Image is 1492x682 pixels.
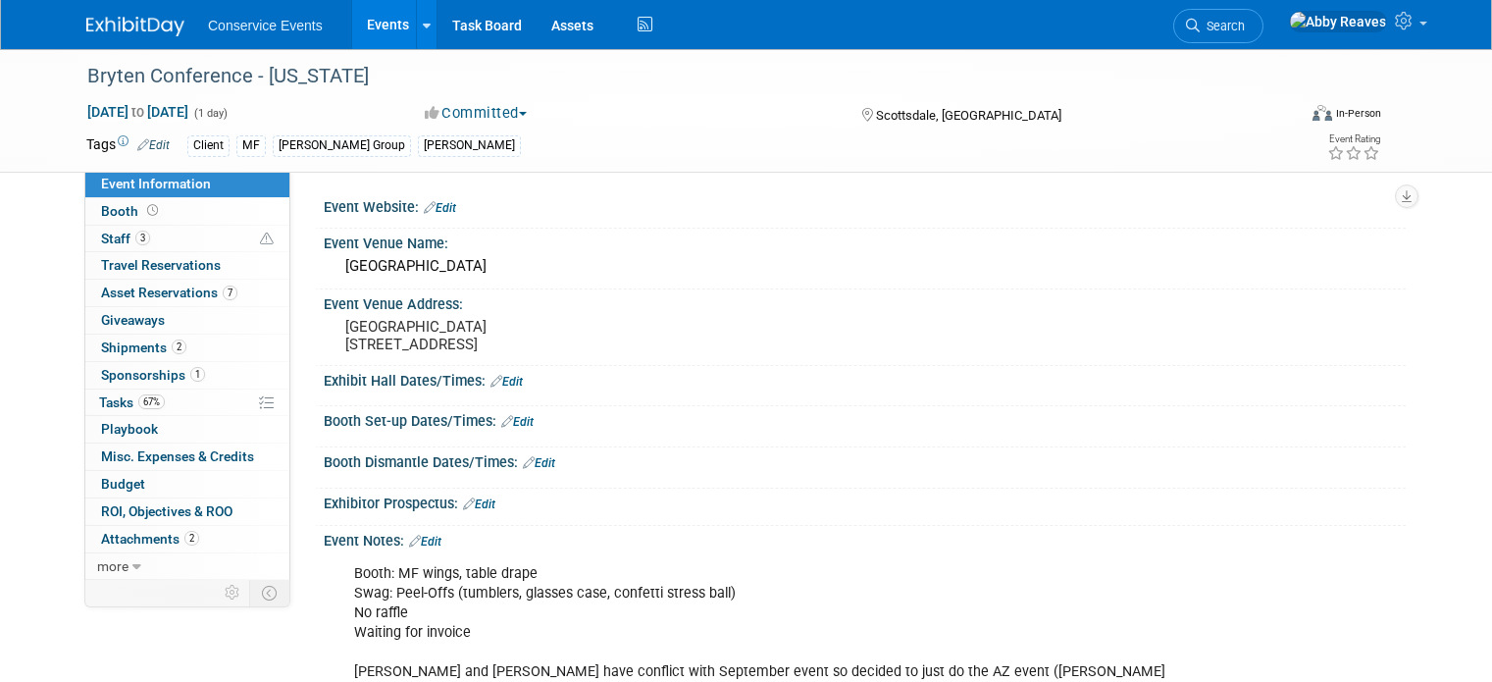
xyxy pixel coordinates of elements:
div: Exhibitor Prospectus: [324,489,1406,514]
span: Tasks [99,394,165,410]
span: Booth not reserved yet [143,203,162,218]
span: Scottsdale, [GEOGRAPHIC_DATA] [876,108,1061,123]
span: Potential Scheduling Conflict -- at least one attendee is tagged in another overlapping event. [260,231,274,248]
span: Event Information [101,176,211,191]
td: Toggle Event Tabs [250,580,290,605]
span: (1 day) [192,107,228,120]
span: Booth [101,203,162,219]
span: Attachments [101,531,199,547]
div: Event Notes: [324,526,1406,551]
span: Staff [101,231,150,246]
span: 1 [190,367,205,382]
div: [PERSON_NAME] [418,135,521,156]
span: more [97,558,129,574]
a: Edit [490,375,523,389]
div: Bryten Conference - [US_STATE] [80,59,1271,94]
a: Budget [85,471,289,498]
a: Misc. Expenses & Credits [85,444,289,470]
span: Giveaways [101,312,165,328]
div: In-Person [1335,106,1381,121]
div: Event Venue Address: [324,289,1406,314]
img: Format-Inperson.png [1312,105,1332,121]
span: 7 [223,286,237,300]
a: Edit [523,456,555,470]
div: [PERSON_NAME] Group [273,135,411,156]
span: Budget [101,476,145,492]
div: Booth Set-up Dates/Times: [324,406,1406,432]
div: Event Rating [1327,134,1380,144]
div: Event Venue Name: [324,229,1406,253]
span: 67% [138,394,165,409]
a: Shipments2 [85,335,289,361]
span: Travel Reservations [101,257,221,273]
span: Asset Reservations [101,285,237,300]
button: Committed [418,103,535,124]
a: more [85,553,289,580]
span: [DATE] [DATE] [86,103,189,121]
div: Event Format [1190,102,1381,131]
span: 2 [172,340,186,354]
a: Tasks67% [85,390,289,416]
a: Sponsorships1 [85,362,289,389]
span: Sponsorships [101,367,205,383]
span: Shipments [101,340,186,355]
a: ROI, Objectives & ROO [85,498,289,525]
td: Tags [86,134,170,157]
a: Edit [424,201,456,215]
div: Booth Dismantle Dates/Times: [324,447,1406,473]
a: Asset Reservations7 [85,280,289,306]
span: Search [1200,19,1245,33]
img: Abby Reaves [1289,11,1387,32]
div: Exhibit Hall Dates/Times: [324,366,1406,392]
span: ROI, Objectives & ROO [101,503,232,519]
div: MF [236,135,266,156]
a: Giveaways [85,307,289,334]
a: Attachments2 [85,526,289,552]
span: Playbook [101,421,158,437]
div: [GEOGRAPHIC_DATA] [338,251,1391,282]
a: Edit [137,138,170,152]
a: Booth [85,198,289,225]
span: Misc. Expenses & Credits [101,448,254,464]
a: Edit [501,415,534,429]
img: ExhibitDay [86,17,184,36]
a: Playbook [85,416,289,443]
td: Personalize Event Tab Strip [216,580,250,605]
a: Travel Reservations [85,252,289,279]
span: to [129,104,147,120]
a: Search [1173,9,1263,43]
span: Conservice Events [208,18,323,33]
a: Edit [463,498,495,511]
div: Client [187,135,230,156]
span: 2 [184,531,199,546]
pre: [GEOGRAPHIC_DATA] [STREET_ADDRESS] [345,318,753,353]
a: Event Information [85,171,289,197]
div: Event Website: [324,192,1406,218]
span: 3 [135,231,150,245]
a: Staff3 [85,226,289,252]
a: Edit [409,535,441,549]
